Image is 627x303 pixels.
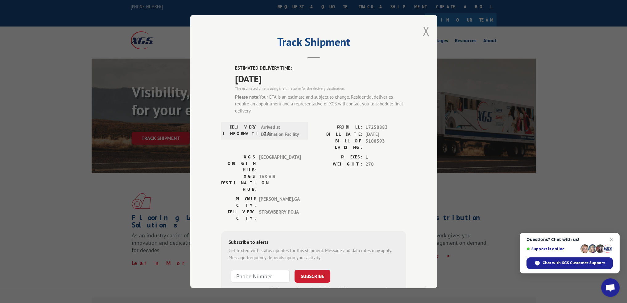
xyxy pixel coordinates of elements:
label: BILL OF LADING: [314,138,362,151]
label: PROBILL: [314,124,362,131]
button: Close modal [423,23,429,39]
a: Open chat [601,278,620,297]
span: 270 [365,161,406,168]
label: XGS ORIGIN HUB: [221,154,256,173]
span: 17258883 [365,124,406,131]
label: DELIVERY INFORMATION: [223,124,258,138]
span: [DATE] [235,72,406,86]
span: 5108593 [365,138,406,151]
span: Chat with XGS Customer Support [526,257,613,269]
button: SUBSCRIBE [295,270,330,283]
span: Arrived at Destination Facility [261,124,303,138]
div: Get texted with status updates for this shipment. Message and data rates may apply. Message frequ... [229,247,399,261]
div: Your ETA is an estimate and subject to change. Residential deliveries require an appointment and ... [235,94,406,115]
span: Questions? Chat with us! [526,237,613,242]
span: [GEOGRAPHIC_DATA] [259,154,301,173]
span: Support is online [526,247,578,251]
span: Chat with XGS Customer Support [542,260,605,266]
label: ESTIMATED DELIVERY TIME: [235,65,406,72]
span: [PERSON_NAME] , GA [259,196,301,209]
span: 1 [365,154,406,161]
label: XGS DESTINATION HUB: [221,173,256,193]
label: DELIVERY CITY: [221,209,256,222]
label: WEIGHT: [314,161,362,168]
h2: Track Shipment [221,38,406,49]
strong: Please note: [235,94,259,100]
div: The estimated time is using the time zone for the delivery destination. [235,86,406,91]
span: [DATE] [365,131,406,138]
label: BILL DATE: [314,131,362,138]
span: STRAWBERRY PO , IA [259,209,301,222]
span: TAX-AIR [259,173,301,193]
strong: Note: [229,287,239,293]
input: Phone Number [231,270,290,283]
label: PICKUP CITY: [221,196,256,209]
div: Subscribe to alerts [229,238,399,247]
label: PIECES: [314,154,362,161]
